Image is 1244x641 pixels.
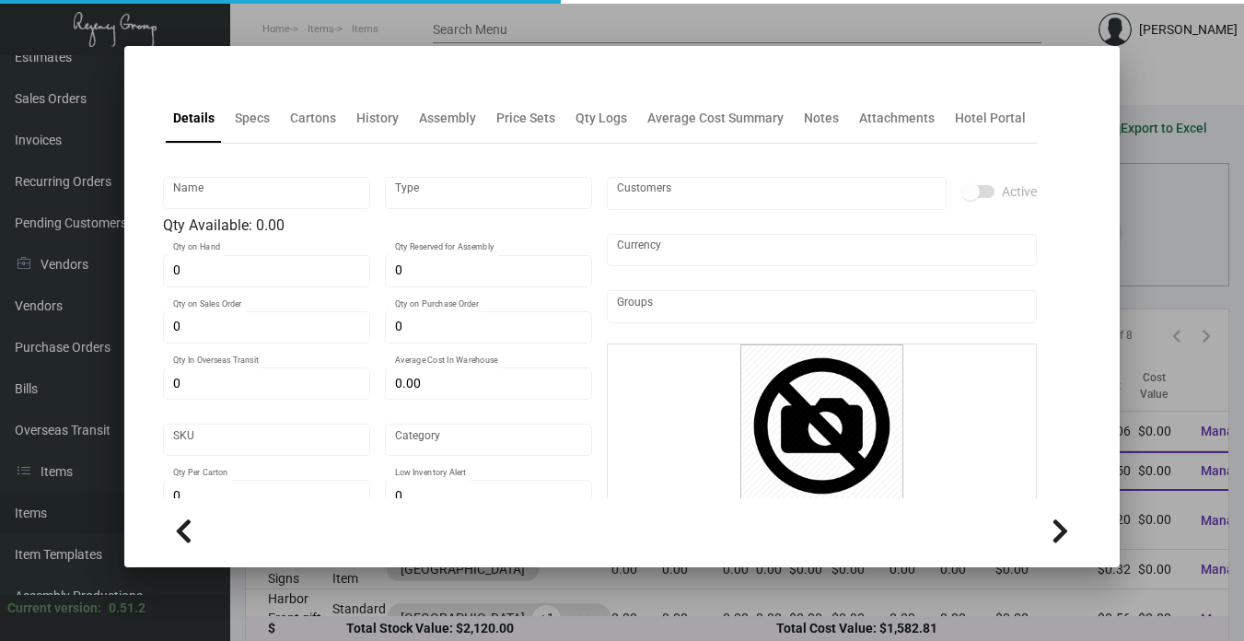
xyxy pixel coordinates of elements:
div: Qty Available: 0.00 [163,215,592,237]
div: Details [173,109,215,128]
div: Attachments [859,109,935,128]
div: Price Sets [496,109,555,128]
input: Add new.. [617,299,1027,314]
div: Hotel Portal [955,109,1026,128]
div: Notes [804,109,839,128]
div: Current version: [7,599,101,618]
span: Active [1002,181,1037,203]
div: 0.51.2 [109,599,145,618]
div: Average Cost Summary [647,109,784,128]
div: History [356,109,399,128]
div: Cartons [290,109,336,128]
div: Qty Logs [575,109,627,128]
input: Add new.. [617,186,936,201]
div: Specs [235,109,270,128]
div: Assembly [419,109,476,128]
